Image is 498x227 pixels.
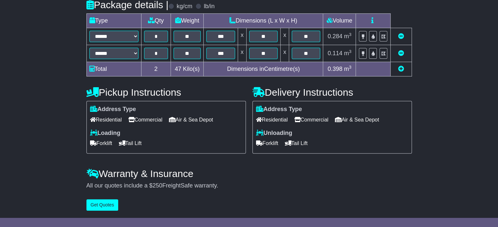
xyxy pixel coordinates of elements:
[252,87,412,98] h4: Delivery Instructions
[398,66,404,72] a: Add new item
[349,32,352,37] sup: 3
[86,87,246,98] h4: Pickup Instructions
[90,130,120,137] label: Loading
[176,3,192,10] label: kg/cm
[294,115,328,125] span: Commercial
[335,115,379,125] span: Air & Sea Depot
[141,62,171,76] td: 2
[256,130,292,137] label: Unloading
[90,138,112,148] span: Forklift
[141,14,171,28] td: Qty
[119,138,142,148] span: Tail Lift
[204,14,323,28] td: Dimensions (L x W x H)
[238,45,246,62] td: x
[281,28,289,45] td: x
[171,62,204,76] td: Kilo(s)
[86,199,119,211] button: Get Quotes
[86,168,412,179] h4: Warranty & Insurance
[281,45,289,62] td: x
[128,115,162,125] span: Commercial
[328,66,342,72] span: 0.398
[256,138,278,148] span: Forklift
[175,66,181,72] span: 47
[256,106,302,113] label: Address Type
[328,33,342,40] span: 0.284
[86,182,412,189] div: All our quotes include a $ FreightSafe warranty.
[285,138,308,148] span: Tail Lift
[169,115,213,125] span: Air & Sea Depot
[344,66,352,72] span: m
[238,28,246,45] td: x
[349,49,352,54] sup: 3
[256,115,288,125] span: Residential
[90,106,136,113] label: Address Type
[204,62,323,76] td: Dimensions in Centimetre(s)
[86,14,141,28] td: Type
[328,50,342,57] span: 0.114
[398,50,404,57] a: Remove this item
[90,115,122,125] span: Residential
[153,182,162,189] span: 250
[344,50,352,57] span: m
[204,3,214,10] label: lb/in
[86,62,141,76] td: Total
[171,14,204,28] td: Weight
[398,33,404,40] a: Remove this item
[323,14,356,28] td: Volume
[344,33,352,40] span: m
[349,65,352,70] sup: 3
